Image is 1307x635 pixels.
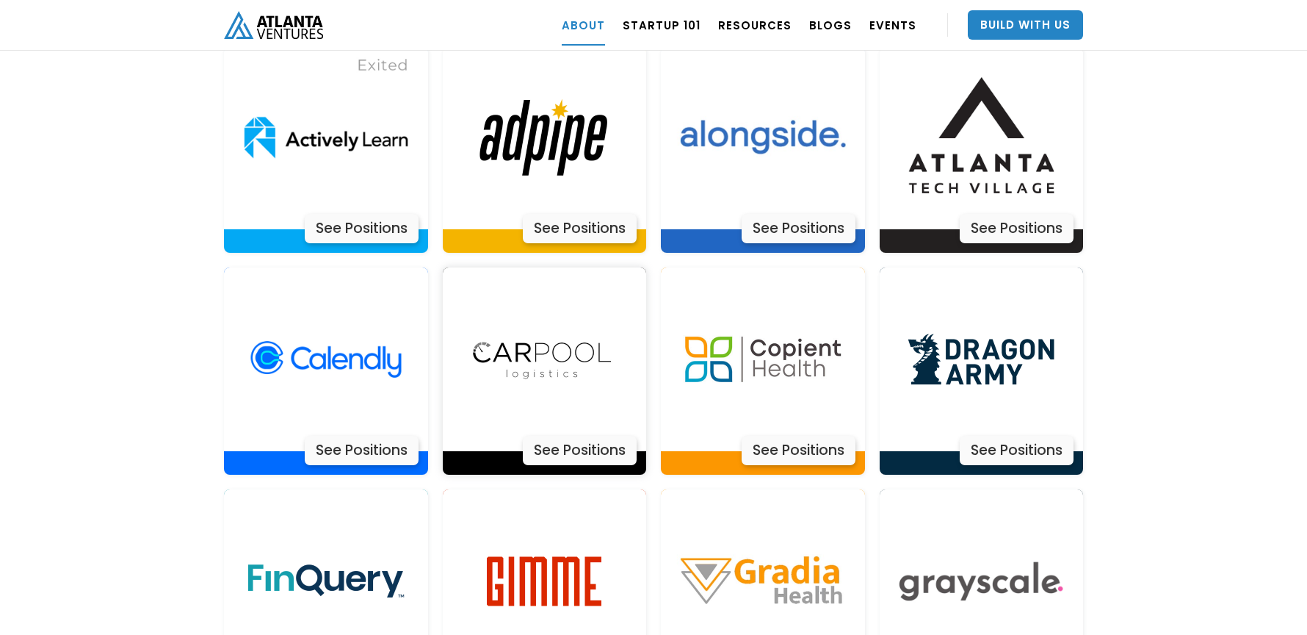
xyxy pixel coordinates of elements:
[443,268,647,475] a: Actively LearnSee Positions
[305,214,419,243] div: See Positions
[443,46,647,253] a: Actively LearnSee Positions
[523,214,637,243] div: See Positions
[718,4,792,46] a: RESOURCES
[742,436,855,465] div: See Positions
[523,436,637,465] div: See Positions
[880,46,1084,253] a: Actively LearnSee Positions
[869,4,916,46] a: EVENTS
[661,268,865,475] a: Actively LearnSee Positions
[562,4,605,46] a: ABOUT
[224,268,428,475] a: Actively LearnSee Positions
[880,268,1084,475] a: Actively LearnSee Positions
[960,214,1074,243] div: See Positions
[889,46,1073,229] img: Actively Learn
[889,268,1073,451] img: Actively Learn
[452,46,636,229] img: Actively Learn
[234,268,418,451] img: Actively Learn
[234,46,418,229] img: Actively Learn
[968,10,1083,40] a: Build With Us
[224,46,428,253] a: Actively LearnSee Positions
[742,214,855,243] div: See Positions
[452,268,636,451] img: Actively Learn
[671,268,855,451] img: Actively Learn
[623,4,700,46] a: Startup 101
[960,436,1074,465] div: See Positions
[671,46,855,229] img: Actively Learn
[305,436,419,465] div: See Positions
[661,46,865,253] a: Actively LearnSee Positions
[809,4,852,46] a: BLOGS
